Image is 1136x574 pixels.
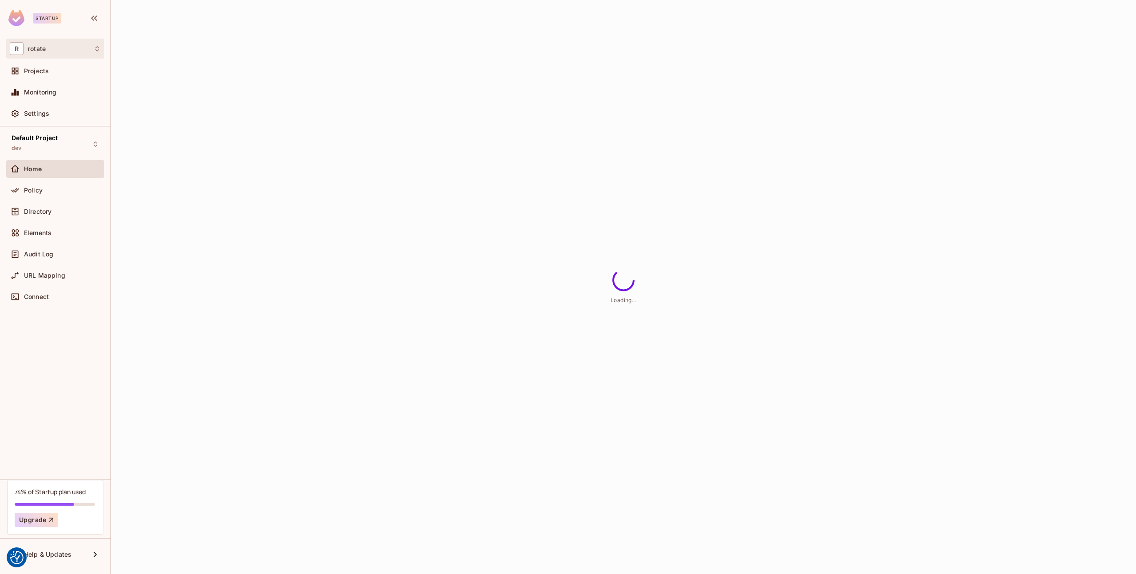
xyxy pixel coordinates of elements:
button: Consent Preferences [10,551,24,564]
span: URL Mapping [24,272,65,279]
span: Directory [24,208,51,215]
span: Home [24,165,42,173]
div: 74% of Startup plan used [15,488,86,496]
span: Audit Log [24,251,53,258]
span: Workspace: rotate [28,45,46,52]
span: Loading... [611,297,636,303]
button: Upgrade [15,513,58,527]
img: Revisit consent button [10,551,24,564]
span: R [10,42,24,55]
span: Monitoring [24,89,57,96]
span: Policy [24,187,43,194]
span: dev [12,145,21,152]
span: Elements [24,229,51,236]
span: Settings [24,110,49,117]
span: Default Project [12,134,58,142]
span: Help & Updates [24,551,71,558]
img: SReyMgAAAABJRU5ErkJggg== [8,10,24,26]
span: Connect [24,293,49,300]
div: Startup [33,13,61,24]
span: Projects [24,67,49,75]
